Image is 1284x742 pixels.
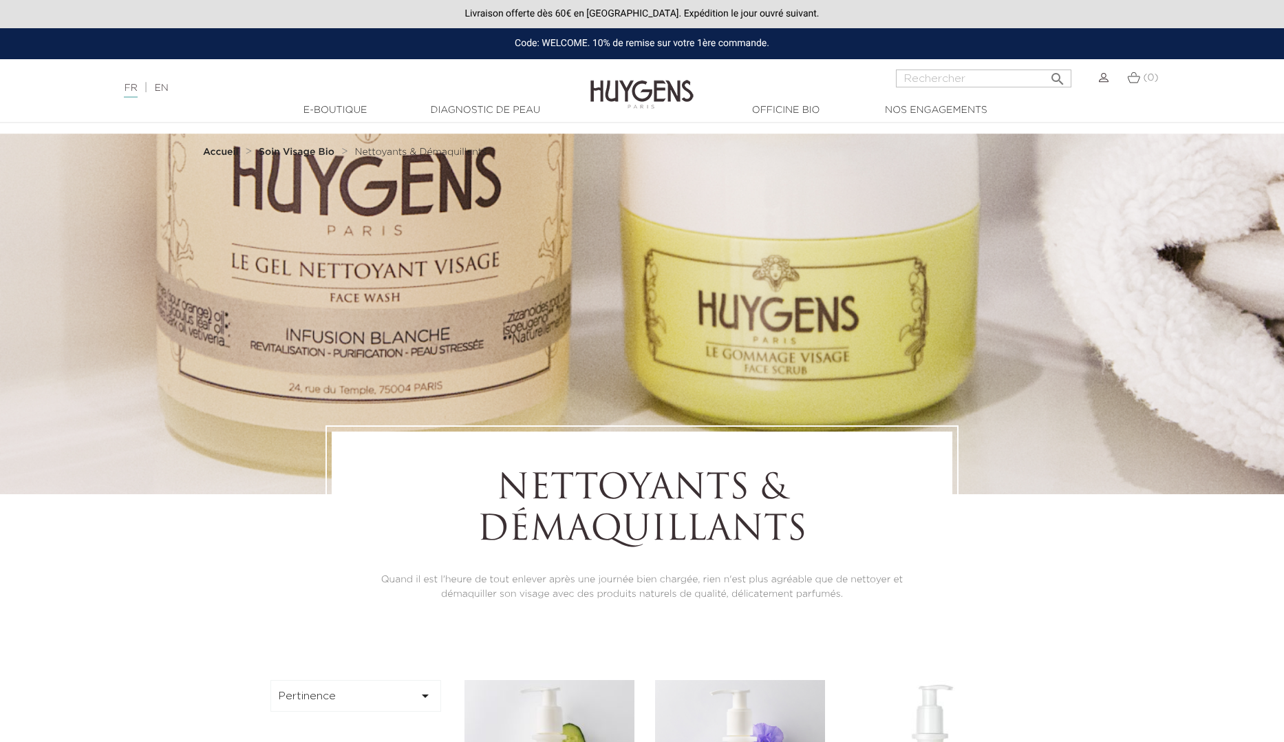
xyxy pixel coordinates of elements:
a: FR [124,83,137,98]
a: Accueil [203,147,242,158]
a: Nettoyants & Démaquillants [354,147,486,158]
input: Rechercher [896,70,1071,87]
a: Nos engagements [867,103,1005,118]
i:  [417,688,434,704]
span: (0) [1143,73,1158,83]
a: Diagnostic de peau [416,103,554,118]
p: Quand il est l'heure de tout enlever après une journée bien chargée, rien n'est plus agréable que... [370,573,914,602]
img: Huygens [590,58,694,111]
a: Officine Bio [717,103,855,118]
i:  [1049,67,1066,83]
a: Soin Visage Bio [259,147,338,158]
strong: Soin Visage Bio [259,147,334,157]
a: E-Boutique [266,103,404,118]
button: Pertinence [270,680,441,712]
div: | [117,80,524,96]
h1: Nettoyants & Démaquillants [370,469,914,552]
span: Nettoyants & Démaquillants [354,147,486,157]
button:  [1045,65,1070,84]
a: EN [154,83,168,93]
strong: Accueil [203,147,239,157]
